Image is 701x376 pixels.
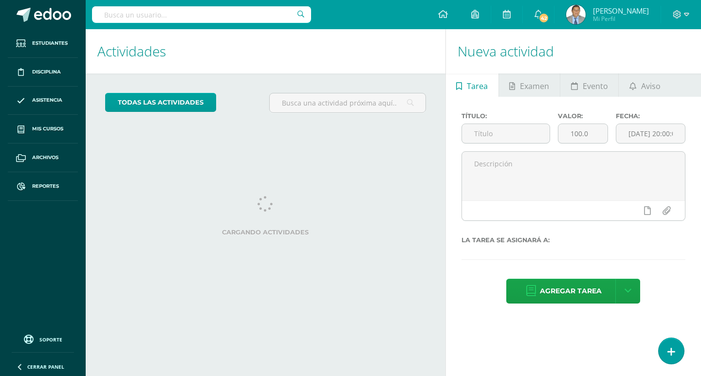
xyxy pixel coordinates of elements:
[467,74,488,98] span: Tarea
[462,124,550,143] input: Título
[8,115,78,143] a: Mis cursos
[461,236,685,244] label: La tarea se asignará a:
[12,332,74,345] a: Soporte
[560,73,618,97] a: Evento
[458,29,689,73] h1: Nueva actividad
[558,112,608,120] label: Valor:
[32,125,63,133] span: Mis cursos
[499,73,560,97] a: Examen
[8,58,78,87] a: Disciplina
[446,73,498,97] a: Tarea
[540,279,602,303] span: Agregar tarea
[32,182,59,190] span: Reportes
[105,229,426,236] label: Cargando actividades
[8,172,78,201] a: Reportes
[92,6,311,23] input: Busca un usuario...
[593,6,649,16] span: [PERSON_NAME]
[461,112,550,120] label: Título:
[97,29,434,73] h1: Actividades
[32,68,61,76] span: Disciplina
[8,143,78,172] a: Archivos
[619,73,671,97] a: Aviso
[616,112,685,120] label: Fecha:
[520,74,549,98] span: Examen
[538,13,549,23] span: 42
[8,87,78,115] a: Asistencia
[593,15,649,23] span: Mi Perfil
[39,336,62,343] span: Soporte
[583,74,608,98] span: Evento
[32,96,62,104] span: Asistencia
[641,74,661,98] span: Aviso
[270,93,425,112] input: Busca una actividad próxima aquí...
[27,363,64,370] span: Cerrar panel
[8,29,78,58] a: Estudiantes
[616,124,685,143] input: Fecha de entrega
[105,93,216,112] a: todas las Actividades
[558,124,608,143] input: Puntos máximos
[566,5,586,24] img: 219bdcb1a3e4d06700ae7d5ab62fa881.png
[32,154,58,161] span: Archivos
[32,39,68,47] span: Estudiantes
